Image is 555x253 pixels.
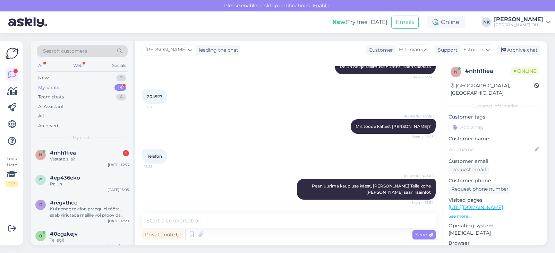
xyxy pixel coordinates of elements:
div: Socials [111,61,128,70]
div: Customer [366,46,393,54]
span: My chats [73,134,92,141]
div: [GEOGRAPHIC_DATA], [GEOGRAPHIC_DATA] [451,82,534,97]
div: [DATE] 13:53 [108,162,129,167]
span: r [39,202,42,207]
div: 14 [114,84,126,91]
div: # nhh1fiea [465,67,511,75]
span: [PERSON_NAME] [404,114,434,119]
span: #regvthce [50,200,77,206]
div: Private note [142,230,183,239]
div: Customer information [449,103,541,109]
span: #ep436eko [50,175,80,181]
p: See more ... [449,213,541,219]
div: Palun [50,181,129,187]
p: Customer phone [449,177,541,184]
p: Customer tags [449,113,541,121]
div: Archive chat [497,45,540,55]
div: Support [435,46,458,54]
button: Emails [391,16,419,29]
a: [URL][DOMAIN_NAME] [449,204,503,210]
span: n [39,152,42,157]
div: All [38,113,44,120]
div: My chats [38,84,60,91]
span: Seen ✓ 13:50 [408,75,434,80]
div: Try free [DATE]: [332,18,388,26]
div: [DATE] 12:14 [108,243,129,248]
span: Pean uurima kaupluse käest, [PERSON_NAME] Teile kohe [PERSON_NAME] saan lisainfot [312,183,432,195]
span: Estonian [463,46,485,54]
div: leading the chat [196,46,238,54]
p: Visited pages [449,197,541,204]
p: Operating system [449,222,541,229]
div: [PERSON_NAME] [494,17,543,22]
span: 204927 [147,94,162,99]
span: n [454,69,458,75]
div: New [38,75,49,81]
span: #nhh1fiea [50,150,76,156]
div: Look Here [6,156,18,187]
a: [PERSON_NAME][PERSON_NAME] OÜ [494,17,551,28]
span: [PERSON_NAME] [404,173,434,178]
span: Telefon [147,154,162,159]
div: Teilegi! [50,237,129,243]
img: Askly Logo [6,47,19,60]
span: Estonian [399,46,420,54]
div: Request phone number [449,184,511,194]
div: Web [72,61,84,70]
span: 13:51 [144,104,170,110]
div: [DATE] 12:29 [108,218,129,224]
div: Online [427,16,465,28]
span: Online [511,67,539,75]
span: Mis toode kahest [PERSON_NAME]? [356,124,431,129]
div: Archived [38,122,58,129]
div: Kui nende telefon praegu ei tööta, saab kirjutada meilile või proovida hiljem. Ma kohe [PERSON_NA... [50,206,129,218]
span: Seen ✓ 13:54 [408,200,434,205]
div: Team chats [38,94,64,101]
div: [PERSON_NAME] OÜ [494,22,543,28]
span: Seen ✓ 13:53 [408,134,434,139]
span: Enable [311,2,331,9]
span: #0cgzkejv [50,231,78,237]
span: e [39,177,42,182]
input: Add name [449,146,533,153]
div: Request email [449,165,489,174]
div: [DATE] 13:05 [108,187,129,192]
div: 2 / 3 [6,181,18,187]
b: New! [332,19,347,25]
span: Search customers [43,47,87,55]
span: Send [415,232,433,238]
span: [PERSON_NAME] [145,46,187,54]
p: Customer name [449,135,541,142]
input: Add a tag [449,122,541,132]
span: 0 [39,233,42,238]
span: Palun öelge tellimuse numbri, saan vaadata [340,64,431,69]
div: NK [481,17,491,27]
p: Browser [449,239,541,247]
p: Customer email [449,158,541,165]
div: AI Assistant [38,103,64,110]
div: 0 [116,75,126,81]
span: 13:53 [144,164,170,169]
div: All [37,61,45,70]
div: 4 [116,94,126,101]
div: Vastate siia? [50,156,129,162]
div: 1 [123,150,129,156]
p: [MEDICAL_DATA] [449,229,541,237]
